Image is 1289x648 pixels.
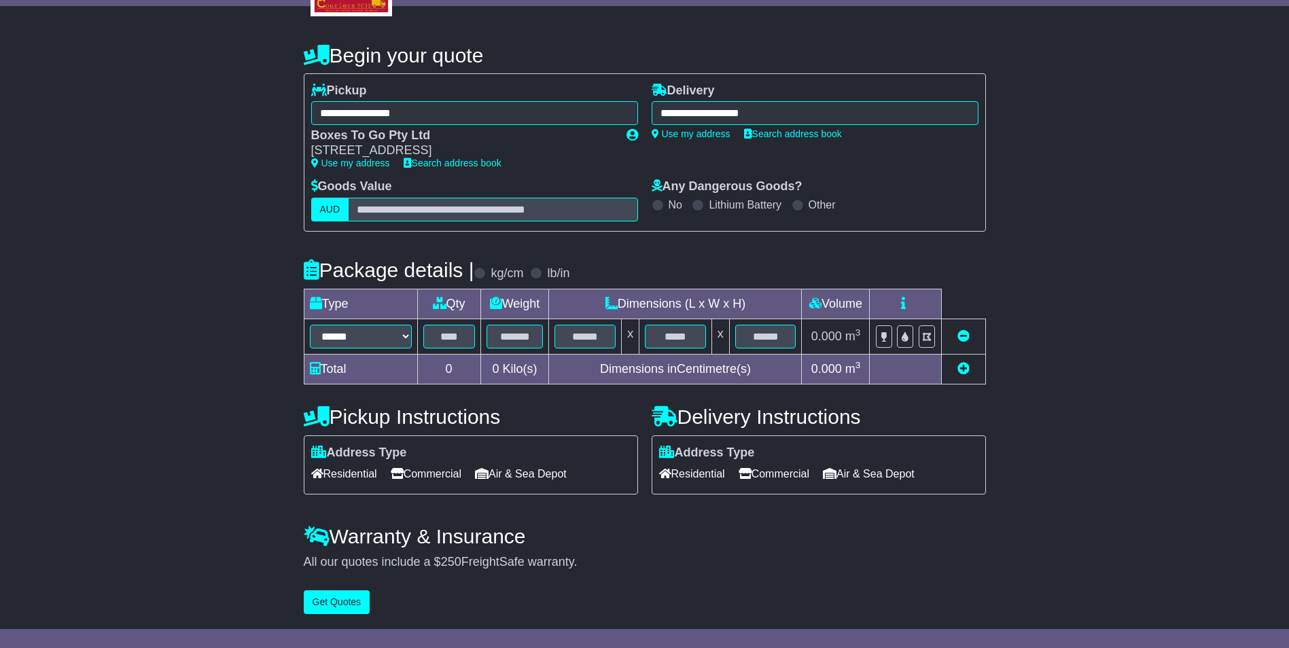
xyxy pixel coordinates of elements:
[845,329,861,343] span: m
[669,198,682,211] label: No
[622,319,639,354] td: x
[304,259,474,281] h4: Package details |
[304,590,370,614] button: Get Quotes
[547,266,569,281] label: lb/in
[811,329,842,343] span: 0.000
[492,362,499,376] span: 0
[311,84,367,98] label: Pickup
[304,44,986,67] h4: Begin your quote
[549,354,802,384] td: Dimensions in Centimetre(s)
[652,406,986,428] h4: Delivery Instructions
[652,128,730,139] a: Use my address
[441,555,461,569] span: 250
[304,289,417,319] td: Type
[311,128,613,143] div: Boxes To Go Pty Ltd
[304,354,417,384] td: Total
[811,362,842,376] span: 0.000
[391,463,461,484] span: Commercial
[304,525,986,547] h4: Warranty & Insurance
[311,179,392,194] label: Goods Value
[480,354,549,384] td: Kilo(s)
[744,128,842,139] a: Search address book
[491,266,523,281] label: kg/cm
[480,289,549,319] td: Weight
[475,463,567,484] span: Air & Sea Depot
[311,143,613,158] div: [STREET_ADDRESS]
[417,289,480,319] td: Qty
[652,84,715,98] label: Delivery
[711,319,729,354] td: x
[855,360,861,370] sup: 3
[311,446,407,461] label: Address Type
[659,446,755,461] label: Address Type
[823,463,915,484] span: Air & Sea Depot
[304,555,986,570] div: All our quotes include a $ FreightSafe warranty.
[659,463,725,484] span: Residential
[739,463,809,484] span: Commercial
[404,158,501,168] a: Search address book
[957,362,970,376] a: Add new item
[809,198,836,211] label: Other
[417,354,480,384] td: 0
[855,327,861,338] sup: 3
[802,289,870,319] td: Volume
[709,198,781,211] label: Lithium Battery
[549,289,802,319] td: Dimensions (L x W x H)
[304,406,638,428] h4: Pickup Instructions
[845,362,861,376] span: m
[311,198,349,221] label: AUD
[957,329,970,343] a: Remove this item
[311,158,390,168] a: Use my address
[652,179,802,194] label: Any Dangerous Goods?
[311,463,377,484] span: Residential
